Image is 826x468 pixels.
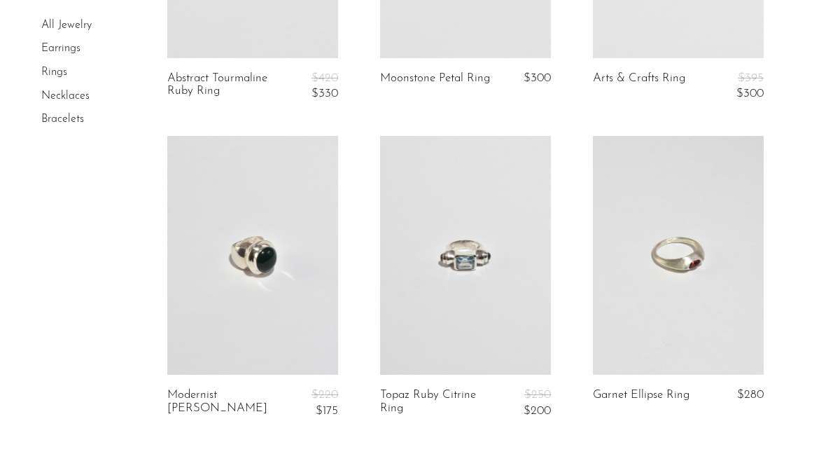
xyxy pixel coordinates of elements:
a: Garnet Ellipse Ring [593,389,689,401]
span: $250 [524,389,551,401]
a: Earrings [41,43,80,55]
span: $300 [736,88,764,99]
span: $420 [311,72,338,84]
span: $175 [316,405,338,417]
span: $200 [524,405,551,417]
span: $300 [524,72,551,84]
a: Topaz Ruby Citrine Ring [380,389,491,418]
span: $220 [311,389,338,401]
a: Necklaces [41,90,90,102]
span: $280 [737,389,764,401]
a: Arts & Crafts Ring [593,72,685,101]
a: Rings [41,67,67,78]
span: $330 [311,88,338,99]
a: Modernist [PERSON_NAME] [167,389,279,418]
a: All Jewelry [41,20,92,31]
span: $395 [738,72,764,84]
a: Abstract Tourmaline Ruby Ring [167,72,279,101]
a: Bracelets [41,113,84,125]
a: Moonstone Petal Ring [380,72,490,85]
